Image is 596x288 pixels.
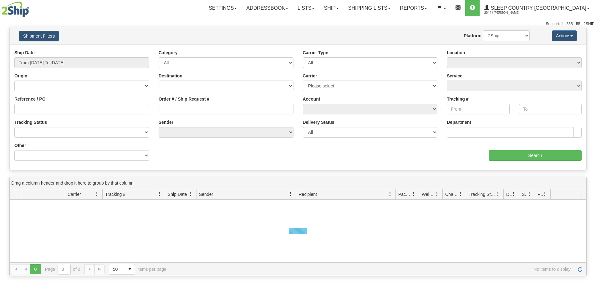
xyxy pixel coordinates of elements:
a: Shipment Issues filter column settings [524,189,535,199]
label: Reference / PO [14,96,46,102]
span: No items to display [175,267,571,272]
div: Support: 1 - 855 - 55 - 2SHIP [2,21,594,27]
a: Ship Date filter column settings [186,189,196,199]
a: Tracking Status filter column settings [493,189,503,199]
a: Recipient filter column settings [385,189,395,199]
span: 50 [113,266,121,272]
div: grid grouping header [10,177,586,189]
label: Destination [159,73,182,79]
a: Shipping lists [344,0,395,16]
span: Shipment Issues [522,191,527,197]
a: Delivery Status filter column settings [508,189,519,199]
span: Sleep Country [GEOGRAPHIC_DATA] [489,5,586,11]
img: logo2044.jpg [2,2,29,17]
iframe: chat widget [582,112,595,176]
a: Tracking # filter column settings [154,189,165,199]
label: Order # / Ship Request # [159,96,210,102]
a: Sleep Country [GEOGRAPHIC_DATA] 2044 / [PERSON_NAME] [480,0,594,16]
label: Origin [14,73,27,79]
label: Carrier [303,73,317,79]
span: Tracking Status [469,191,496,197]
span: Page 0 [30,264,40,274]
a: Carrier filter column settings [92,189,102,199]
span: Charge [445,191,458,197]
label: Service [447,73,462,79]
label: Department [447,119,471,125]
span: Recipient [299,191,317,197]
label: Platform [464,33,481,39]
label: Carrier Type [303,50,328,56]
span: Page sizes drop down [109,264,135,275]
button: Shipment Filters [19,31,59,41]
span: Packages [398,191,411,197]
a: Reports [395,0,432,16]
a: Weight filter column settings [432,189,442,199]
a: Packages filter column settings [408,189,419,199]
span: 2044 / [PERSON_NAME] [484,10,531,16]
a: Charge filter column settings [455,189,466,199]
span: Carrier [68,191,81,197]
label: Account [303,96,320,102]
label: Sender [159,119,173,125]
input: To [519,104,582,114]
input: From [447,104,509,114]
label: Other [14,142,26,149]
span: Sender [199,191,213,197]
a: Pickup Status filter column settings [540,189,550,199]
span: Page of 0 [45,264,80,275]
span: select [125,264,135,274]
label: Tracking Status [14,119,47,125]
a: Ship [319,0,343,16]
label: Ship Date [14,50,35,56]
a: Sender filter column settings [285,189,296,199]
span: Tracking # [105,191,125,197]
label: Delivery Status [303,119,334,125]
button: Actions [552,30,577,41]
span: Ship Date [168,191,187,197]
input: Search [489,150,582,161]
span: Weight [422,191,435,197]
a: Lists [293,0,319,16]
a: Settings [204,0,242,16]
label: Category [159,50,178,56]
a: Refresh [575,264,585,274]
span: Delivery Status [506,191,512,197]
label: Location [447,50,465,56]
span: Pickup Status [537,191,543,197]
a: Addressbook [242,0,293,16]
span: items per page [109,264,166,275]
label: Tracking # [447,96,468,102]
